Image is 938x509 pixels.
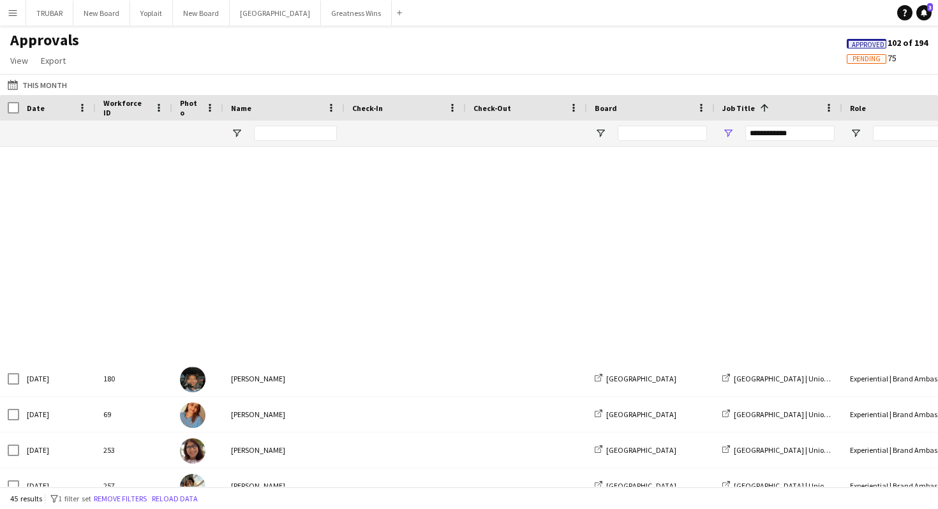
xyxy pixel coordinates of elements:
span: Workforce ID [103,98,149,117]
button: This Month [5,77,70,92]
span: Name [231,103,251,113]
span: Check-Out [473,103,511,113]
a: Export [36,52,71,69]
button: Greatness Wins [321,1,392,26]
div: [DATE] [19,361,96,396]
img: Sukhmani Kaur [180,402,205,428]
a: [GEOGRAPHIC_DATA] [595,481,676,491]
input: Job Title Filter Input [745,126,835,141]
div: [PERSON_NAME] [223,361,345,396]
a: [GEOGRAPHIC_DATA] [595,445,676,455]
button: Reload data [149,492,200,506]
a: [GEOGRAPHIC_DATA] [595,409,676,419]
div: 257 [96,468,172,503]
span: Check-In [352,103,383,113]
div: [PERSON_NAME] [223,468,345,503]
div: 253 [96,432,172,468]
a: View [5,52,33,69]
img: Shakira Vawda [180,438,205,464]
img: Mamoun Elsiddig [180,367,205,392]
span: 102 of 194 [847,37,928,48]
button: Open Filter Menu [722,128,734,139]
input: Name Filter Input [254,126,337,141]
span: [GEOGRAPHIC_DATA] [606,481,676,491]
span: [GEOGRAPHIC_DATA] [606,374,676,383]
span: Date [27,103,45,113]
span: [GEOGRAPHIC_DATA] [606,409,676,419]
span: 75 [847,52,897,64]
span: 3 [927,3,933,11]
input: Board Filter Input [618,126,707,141]
span: Job Title [722,103,755,113]
span: Role [850,103,866,113]
span: View [10,55,28,66]
button: Open Filter Menu [850,128,861,139]
div: [DATE] [19,397,96,432]
span: Pending [852,55,881,63]
span: Board [595,103,617,113]
span: Photo [180,98,200,117]
span: 1 filter set [58,494,91,503]
div: 180 [96,361,172,396]
a: 3 [916,5,932,20]
span: [GEOGRAPHIC_DATA] [606,445,676,455]
button: Yoplait [130,1,173,26]
button: Open Filter Menu [231,128,242,139]
button: TRUBAR [26,1,73,26]
div: [PERSON_NAME] [223,432,345,468]
div: [PERSON_NAME] [223,397,345,432]
div: [DATE] [19,432,96,468]
button: Remove filters [91,492,149,506]
span: Export [41,55,66,66]
button: [GEOGRAPHIC_DATA] [230,1,321,26]
img: Mohammed ALhadi [180,474,205,499]
button: New Board [173,1,230,26]
button: Open Filter Menu [595,128,606,139]
span: Approved [852,41,884,49]
a: [GEOGRAPHIC_DATA] [595,374,676,383]
div: [DATE] [19,468,96,503]
div: 69 [96,397,172,432]
button: New Board [73,1,130,26]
